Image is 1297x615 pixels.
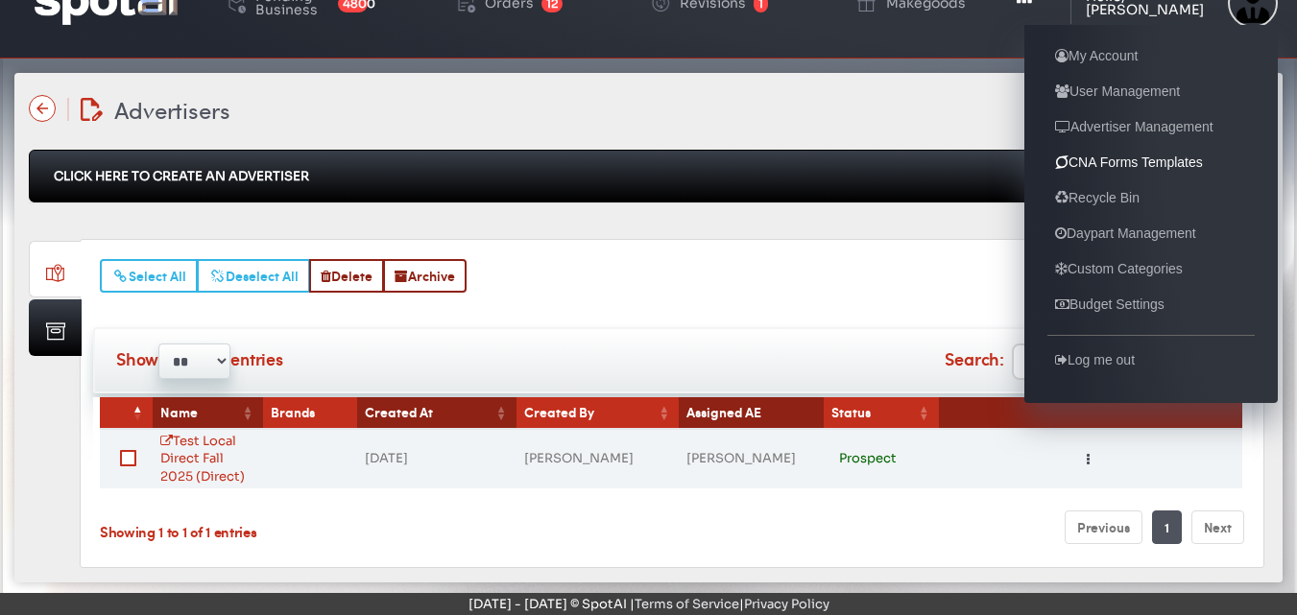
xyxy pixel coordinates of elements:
td: [PERSON_NAME] [516,429,680,489]
button: Archive [383,259,467,293]
label: Show entries [116,343,283,379]
select: Showentries [158,343,230,379]
button: Delete [309,259,384,293]
img: edit-document.svg [81,98,103,121]
a: Budget Settings [1047,293,1172,316]
a: Log me out [1047,348,1142,371]
img: line-12.svg [67,98,69,121]
label: Search: [945,343,1213,380]
a: Advertiser Management [1047,115,1221,138]
th: Status: activate to sort column ascending [824,397,939,429]
a: CNA Forms Templates [1047,151,1211,174]
a: 1 [1152,510,1182,544]
a: User Management [1047,80,1188,103]
th: Assigned AE [679,397,824,429]
a: Recycle Bin [1047,186,1147,209]
input: Search: [1012,343,1213,380]
th: Brands [263,397,358,429]
a: Custom Categories [1047,257,1190,280]
span: Advertisers [114,93,230,126]
th: &nbsp; [939,397,1242,429]
a: Privacy Policy [744,596,829,612]
button: Deselect All [197,259,310,293]
div: Showing 1 to 1 of 1 entries [100,509,568,547]
th: Created At: activate to sort column ascending [357,397,516,429]
a: Daypart Management [1047,222,1204,245]
div: Prospect [831,446,931,472]
th: Name: activate to sort column ascending [153,397,263,429]
a: My Account [1047,44,1145,67]
a: Terms of Service [635,596,739,612]
img: name-arrow-back-state-default-icon-true-icon-only-true-type.svg [29,95,56,122]
button: Select All [100,259,198,293]
th: Created By: activate to sort column ascending [516,397,680,429]
a: Test Local Direct Fall 2025 (Direct) [160,433,245,485]
div: Click Here To Create An Advertiser [29,150,1268,202]
td: [PERSON_NAME] [679,429,824,489]
td: [DATE] [357,429,516,489]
